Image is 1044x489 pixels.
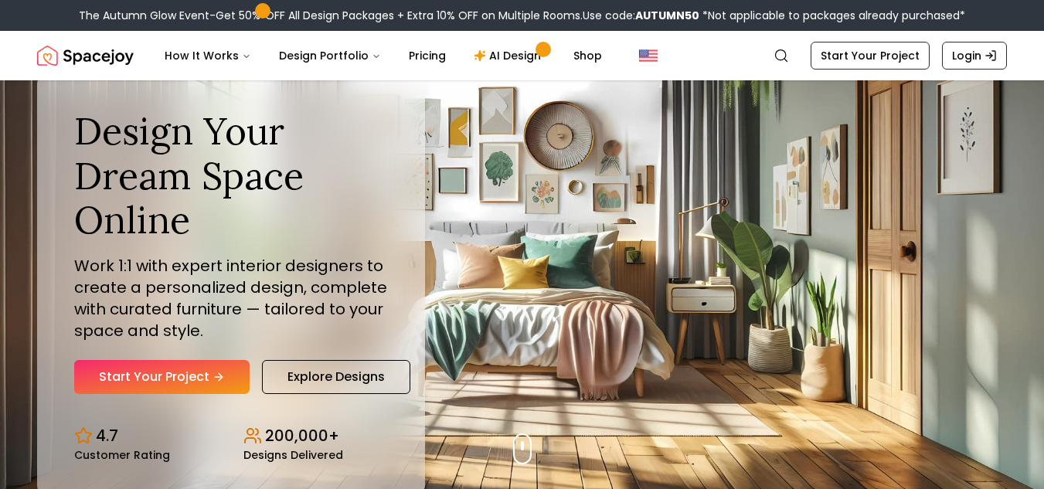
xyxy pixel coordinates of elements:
img: United States [639,46,658,65]
button: How It Works [152,40,264,71]
div: The Autumn Glow Event-Get 50% OFF All Design Packages + Extra 10% OFF on Multiple Rooms. [79,8,965,23]
a: Shop [561,40,614,71]
small: Designs Delivered [243,450,343,460]
span: Use code: [583,8,699,23]
div: Design stats [74,413,388,460]
b: AUTUMN50 [635,8,699,23]
button: Design Portfolio [267,40,393,71]
h1: Design Your Dream Space Online [74,109,388,243]
img: Spacejoy Logo [37,40,134,71]
a: Spacejoy [37,40,134,71]
a: Explore Designs [262,360,410,394]
p: 4.7 [96,425,118,447]
span: *Not applicable to packages already purchased* [699,8,965,23]
a: Login [942,42,1007,70]
nav: Main [152,40,614,71]
nav: Global [37,31,1007,80]
a: Start Your Project [74,360,250,394]
small: Customer Rating [74,450,170,460]
a: Pricing [396,40,458,71]
a: AI Design [461,40,558,71]
a: Start Your Project [811,42,930,70]
p: Work 1:1 with expert interior designers to create a personalized design, complete with curated fu... [74,255,388,341]
p: 200,000+ [265,425,339,447]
